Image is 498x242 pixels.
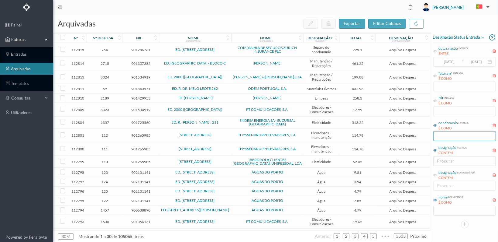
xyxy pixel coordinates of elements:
span: 901286761 [124,47,157,52]
span: 764 [88,47,121,52]
span: 112809 [70,107,85,112]
a: [PERSON_NAME] [253,61,282,65]
span: 112801 [70,133,85,138]
span: Arquivo Despesa [377,47,428,52]
button: PT [471,2,492,12]
a: ED. [STREET_ADDRESS] [175,47,215,52]
button: editar colunas [368,19,406,29]
div: É COMO [438,76,463,81]
span: 901337382 [124,61,157,66]
span: 112793 [70,219,85,224]
span: exportar [344,21,360,26]
a: 1 [334,232,340,241]
span: 112795 [70,198,85,203]
div: rubrica [315,40,324,42]
span: 112796 [70,189,85,194]
button: exportar [339,19,365,29]
span: 112794 [70,208,85,212]
div: procurar [437,158,489,164]
span: 902131141 [124,170,157,175]
span: Designação status entrada [433,34,485,41]
div: nif [136,36,142,40]
span: items [133,234,144,239]
span: Arquivo Despesa [377,147,428,151]
span: 3.94 [341,180,374,184]
i: icon: question-circle-o [489,33,495,42]
div: CONTÉM [438,150,467,156]
span: ••• [379,231,391,235]
span: 112813 [70,75,85,79]
a: 5 [370,232,376,241]
span: 902131141 [124,180,157,184]
li: 2 [343,233,349,239]
span: 112804 [70,120,85,125]
a: [PERSON_NAME] [253,96,282,100]
div: entrada [443,95,454,100]
span: Arquivo Despesa [377,180,428,184]
span: 2189 [88,96,121,100]
span: Manutenção / Reparações [305,59,338,68]
span: Eletricidade [305,160,338,164]
span: 1630 [88,219,121,224]
span: 110 [88,160,121,164]
div: Nif [438,95,443,101]
a: ED. [STREET_ADDRESS] [175,198,215,203]
a: ÁGUAS DO PORTO [252,198,283,203]
a: [PERSON_NAME] & [PERSON_NAME] LDA [233,75,302,79]
div: designação [438,145,456,150]
span: a [104,234,106,239]
a: PT COMUNICAÇÕES, S.A. [246,107,288,112]
span: 901265985 [124,147,157,151]
a: ÁGUAS DO PORTO [252,208,283,212]
div: fornecedor [448,195,463,199]
span: 432.96 [341,86,374,91]
a: ED. 2000 ([GEOGRAPHIC_DATA]) [167,75,222,79]
span: 112811 [70,86,85,91]
div: nº despesa [93,36,113,40]
span: 62.02 [341,160,374,164]
span: Faturas [10,37,43,43]
a: COMPANHIA DE SEGUROS ZURICH INSURANCE PLC [238,45,297,54]
span: 112815 [70,47,85,52]
div: entrada [458,46,469,50]
span: Arquivo Despesa [377,61,428,66]
span: 8324 [88,75,121,79]
a: ED. [PERSON_NAME] [177,96,213,100]
span: 112 [88,133,121,138]
span: Arquivo Despesa [377,160,428,164]
span: 901429953 [124,96,157,100]
span: 725.1 [341,47,374,52]
img: user_titan3.af2715ee.jpg [422,3,430,11]
li: Página Seguinte [410,231,427,241]
div: data criação [438,46,458,51]
div: status entrada [456,170,475,174]
div: É COMO [438,126,469,131]
span: 124 [88,180,121,184]
span: anterior [315,233,331,239]
span: 901534919 [124,75,157,79]
div: entrada [458,120,469,125]
span: Água [305,170,338,175]
img: Logo [23,3,30,11]
span: Arquivo Despesa [377,208,428,212]
div: fornecedor [259,40,273,42]
a: ÁGUAS DO PORTO [252,189,283,193]
span: Água [305,198,338,203]
span: de [112,234,117,239]
span: 901265985 [124,160,157,164]
a: ÁGUAS DO PORTO [252,179,283,184]
span: 17.99 [341,107,374,112]
span: Arquivo Despesa [377,86,428,91]
a: ÁGUAS DO PORTO [252,170,283,174]
span: 901725560 [124,120,157,125]
div: nº [74,36,78,40]
a: ED. [STREET_ADDRESS] [175,189,215,193]
a: ED. [STREET_ADDRESS] [175,179,215,184]
div: designação [389,36,413,40]
span: consultas [11,95,42,101]
div: rubrica [456,145,467,149]
span: Arquivo Despesa [377,133,428,138]
span: 4.79 [341,189,374,194]
a: ENDESA ENERGIA SA - SUCURSAL [GEOGRAPHIC_DATA] [239,118,295,126]
li: 4 [361,233,368,239]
